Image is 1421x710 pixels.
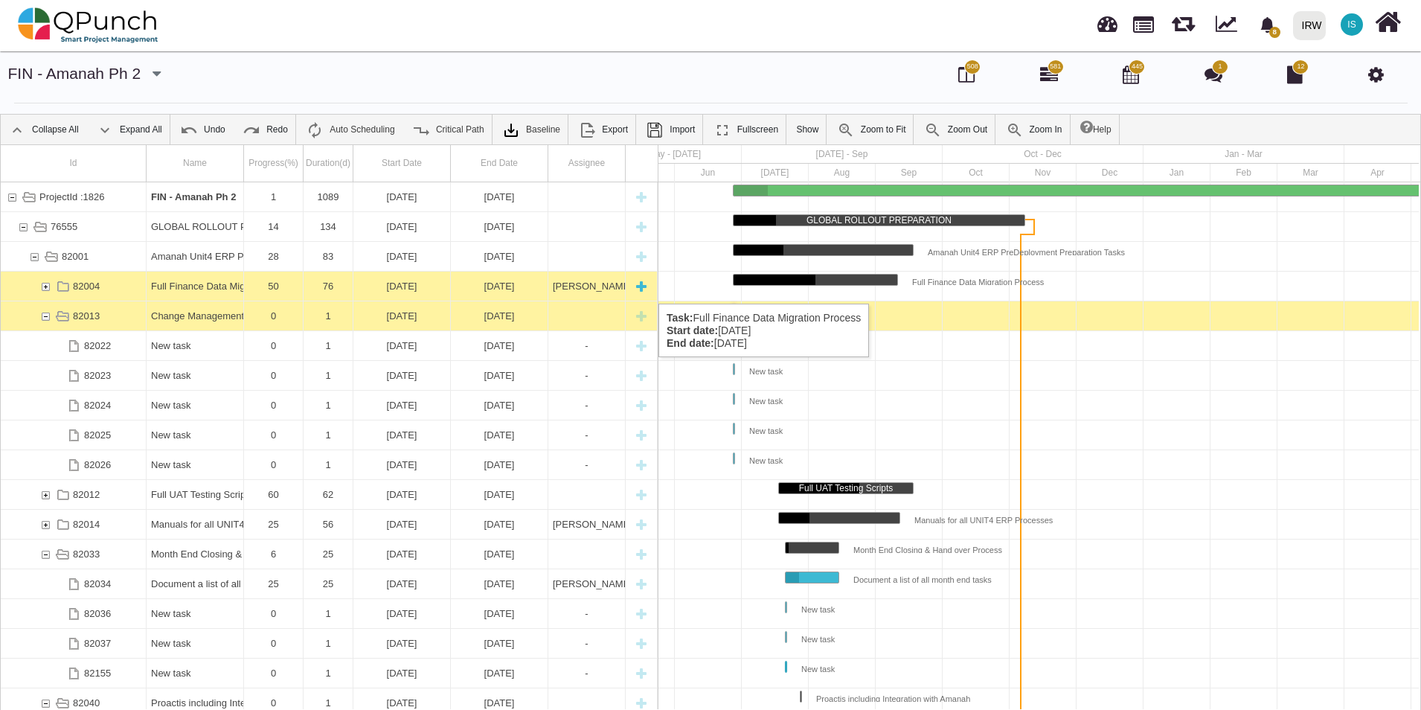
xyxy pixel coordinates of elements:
a: Zoom Out [917,115,995,144]
div: 10-09-2025 [451,272,548,301]
div: 1 [304,331,353,360]
div: 19-06-2028 [451,182,548,211]
span: IS [1347,20,1356,29]
div: 0 [244,629,304,658]
div: 76 [308,272,348,301]
div: New task [630,272,652,301]
span: Idiris Shariif [1341,13,1363,36]
div: 0 [244,391,304,420]
div: 82033 [1,540,147,569]
div: Jan - Mar [1143,145,1344,163]
div: 82034 [1,569,147,598]
img: ic_undo_24.4502e76.png [180,121,198,139]
div: New task [630,182,652,211]
div: Task: New task Start date: 27-06-2025 End date: 27-06-2025 [1,361,658,391]
a: Auto Scheduling [298,115,402,144]
div: 25 [244,510,304,539]
div: 18-07-2025 [353,480,451,509]
div: Start Date [353,145,451,182]
div: Task: Proactis including Integration with Amanah Start date: 28-07-2025 End date: 28-07-2025 [800,691,802,703]
div: 60 [244,480,304,509]
div: 82023 [84,361,111,390]
div: - [548,599,626,628]
div: 83 [308,242,348,271]
div: 83 [304,242,353,271]
div: Sep [876,164,943,182]
img: save.4d96896.png [646,121,664,139]
a: IS [1332,1,1372,48]
div: 27-06-2025 [353,301,451,330]
div: 1 [304,420,353,450]
div: Task: Amanah Unit4 ERP PreDeployment Preparation Tasks Start date: 27-06-2025 End date: 17-09-2025 [733,244,914,256]
img: ic_redo_24.f94b082.png [243,121,260,139]
div: Task: New task Start date: 27-06-2025 End date: 27-06-2025 [733,423,735,435]
div: - [548,361,626,390]
div: Jul - Sep [742,145,943,163]
div: Full UAT Testing Scripts [147,480,244,509]
div: GLOBAL ROLLOUT PREPARATION [734,215,1024,226]
i: Document Library [1287,65,1303,83]
div: Mar [1277,164,1344,182]
a: Show [789,115,826,144]
div: New task [147,420,244,450]
div: [DATE] [455,301,543,330]
div: Month End Closing & Hand over Process [147,540,244,569]
div: 21-07-2025 [451,599,548,628]
div: Task: New task Start date: 27-06-2025 End date: 27-06-2025 [733,363,735,375]
div: 82024 [1,391,147,420]
div: New task [630,659,652,688]
img: ic_expand_all_24.71e1805.png [96,121,114,139]
div: New task [630,420,652,450]
div: 14-08-2025 [451,569,548,598]
div: 21-07-2025 [353,659,451,688]
div: 0 [244,420,304,450]
div: 82014 [1,510,147,539]
div: 0 [244,599,304,628]
div: New task [630,599,652,628]
b: Start date: [667,324,718,336]
div: 1 [304,301,353,330]
div: New task [630,331,652,360]
a: 581 [1040,71,1058,83]
div: 82012 [1,480,147,509]
div: 82001 [62,242,89,271]
div: [DATE] [455,242,543,271]
a: Critical Path [405,115,492,144]
div: Amanah Unit4 ERP PreDeployment Preparation Tasks [147,242,244,271]
span: 445 [1132,62,1143,72]
a: bell fill8 [1251,1,1287,48]
div: 27-06-2025 [451,361,548,390]
div: - [548,391,626,420]
span: 1 [1218,62,1222,72]
div: 14-08-2025 [451,540,548,569]
span: Dashboard [1097,9,1117,31]
i: Calendar [1123,65,1139,83]
div: 82004 [1,272,147,301]
div: Task: Manuals for all UNIT4 ERP Processes Start date: 18-07-2025 End date: 11-09-2025 [1,510,658,540]
div: Amanah Unit4 ERP PreDeployment Preparation Tasks [913,245,1125,255]
img: ic_auto_scheduling_24.ade0d5b.png [306,121,324,139]
div: - [548,331,626,360]
div: [DATE] [455,272,543,301]
div: 21-07-2025 [353,540,451,569]
div: 14 [244,212,304,241]
div: - [553,331,620,360]
div: Task: New task Start date: 21-07-2025 End date: 21-07-2025 [785,661,787,673]
div: New task [630,629,652,658]
span: Projects [1133,10,1154,33]
div: Task: Full Finance Data Migration Process Start date: 27-06-2025 End date: 10-09-2025 [1,272,658,301]
div: 21-07-2025 [451,659,548,688]
div: Task: Document a list of all month end tasks Start date: 21-07-2025 End date: 14-08-2025 [785,572,839,583]
div: 62 [304,480,353,509]
div: Task: New task Start date: 27-06-2025 End date: 27-06-2025 [1,420,658,450]
div: 0 [248,361,298,390]
div: 82001 [1,242,147,271]
div: 82026 [1,450,147,479]
div: 82155 [1,659,147,688]
div: Full Finance Data Migration Process [897,275,1044,285]
div: New task [147,391,244,420]
div: 0 [244,361,304,390]
a: Undo [173,115,233,144]
div: New task [151,361,239,390]
div: Task: New task Start date: 21-07-2025 End date: 21-07-2025 [1,629,658,659]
